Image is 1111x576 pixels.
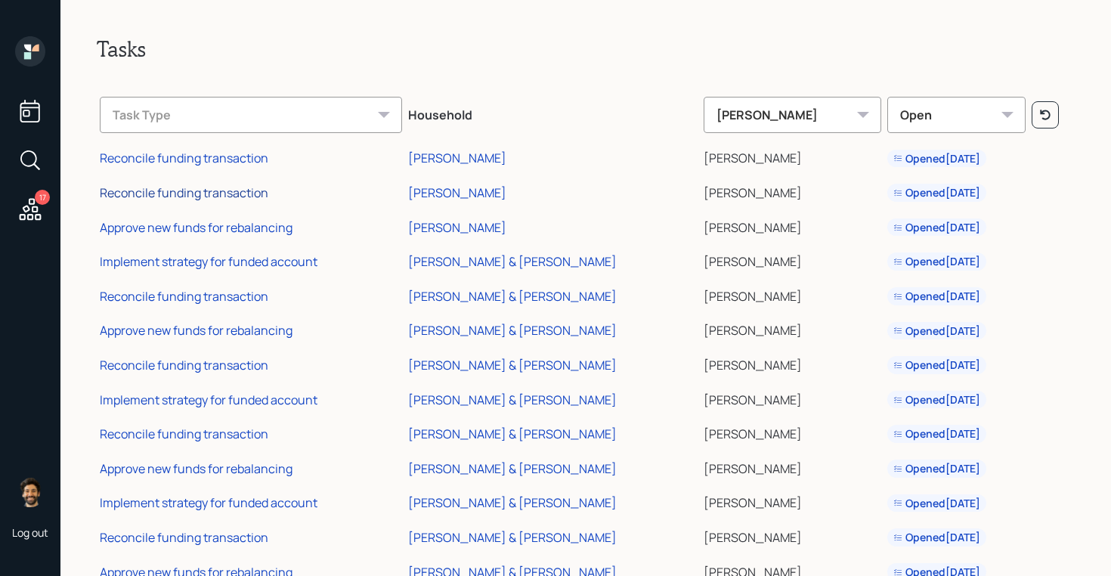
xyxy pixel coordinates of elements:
[100,426,268,442] div: Reconcile funding transaction
[701,242,884,277] td: [PERSON_NAME]
[100,460,292,477] div: Approve new funds for rebalancing
[100,219,292,236] div: Approve new funds for rebalancing
[893,220,980,235] div: Opened [DATE]
[701,277,884,311] td: [PERSON_NAME]
[704,97,881,133] div: [PERSON_NAME]
[893,185,980,200] div: Opened [DATE]
[893,461,980,476] div: Opened [DATE]
[701,208,884,243] td: [PERSON_NAME]
[408,253,617,270] div: [PERSON_NAME] & [PERSON_NAME]
[408,494,617,511] div: [PERSON_NAME] & [PERSON_NAME]
[893,289,980,304] div: Opened [DATE]
[701,484,884,519] td: [PERSON_NAME]
[100,322,292,339] div: Approve new funds for rebalancing
[893,530,980,545] div: Opened [DATE]
[887,97,1026,133] div: Open
[893,254,980,269] div: Opened [DATE]
[701,345,884,380] td: [PERSON_NAME]
[893,358,980,373] div: Opened [DATE]
[12,525,48,540] div: Log out
[100,184,268,201] div: Reconcile funding transaction
[893,496,980,511] div: Opened [DATE]
[893,151,980,166] div: Opened [DATE]
[100,494,317,511] div: Implement strategy for funded account
[893,426,980,441] div: Opened [DATE]
[405,86,701,139] th: Household
[701,311,884,346] td: [PERSON_NAME]
[100,392,317,408] div: Implement strategy for funded account
[408,322,617,339] div: [PERSON_NAME] & [PERSON_NAME]
[100,97,402,133] div: Task Type
[701,449,884,484] td: [PERSON_NAME]
[893,324,980,339] div: Opened [DATE]
[408,150,506,166] div: [PERSON_NAME]
[97,36,1075,62] h2: Tasks
[100,529,268,546] div: Reconcile funding transaction
[701,139,884,174] td: [PERSON_NAME]
[408,460,617,477] div: [PERSON_NAME] & [PERSON_NAME]
[701,414,884,449] td: [PERSON_NAME]
[408,392,617,408] div: [PERSON_NAME] & [PERSON_NAME]
[893,392,980,407] div: Opened [DATE]
[701,173,884,208] td: [PERSON_NAME]
[100,288,268,305] div: Reconcile funding transaction
[408,288,617,305] div: [PERSON_NAME] & [PERSON_NAME]
[701,518,884,553] td: [PERSON_NAME]
[701,380,884,415] td: [PERSON_NAME]
[100,357,268,373] div: Reconcile funding transaction
[100,253,317,270] div: Implement strategy for funded account
[408,357,617,373] div: [PERSON_NAME] & [PERSON_NAME]
[408,426,617,442] div: [PERSON_NAME] & [PERSON_NAME]
[408,219,506,236] div: [PERSON_NAME]
[100,150,268,166] div: Reconcile funding transaction
[35,190,50,205] div: 17
[408,184,506,201] div: [PERSON_NAME]
[15,477,45,507] img: eric-schwartz-headshot.png
[408,529,617,546] div: [PERSON_NAME] & [PERSON_NAME]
